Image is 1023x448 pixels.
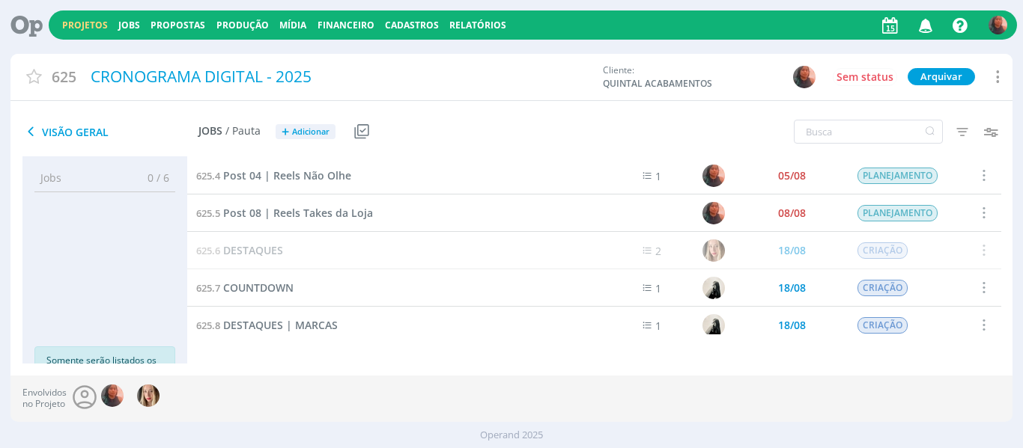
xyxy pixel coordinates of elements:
[778,171,806,181] div: 05/08
[857,242,907,259] span: CRIAÇÃO
[196,280,294,296] a: 625.7COUNTDOWN
[216,19,269,31] a: Produção
[114,19,145,31] button: Jobs
[603,77,715,90] span: QUINTAL ACABAMENTOS
[857,168,937,184] span: PLANEJAMENTO
[318,19,374,31] a: Financeiro
[225,125,261,138] span: / Pauta
[223,280,294,295] span: COUNTDOWN
[702,239,724,262] img: T
[151,19,205,31] a: Propostas
[655,244,661,258] span: 2
[857,280,907,296] span: CRIAÇÃO
[196,242,283,259] a: 625.6DESTAQUES
[223,168,351,182] span: Post 04 | Reels Não Olhe
[793,66,816,88] img: C
[212,19,273,31] button: Produção
[778,320,806,331] div: 18/08
[282,124,289,140] span: +
[196,169,220,182] span: 625.4
[655,319,661,333] span: 1
[62,19,108,31] a: Projetos
[196,205,373,221] a: 625.5Post 08 | Reels Takes da Loja
[223,243,283,257] span: DESTAQUES
[655,281,661,295] span: 1
[196,281,220,295] span: 625.7
[778,283,806,293] div: 18/08
[857,205,937,221] span: PLANEJAMENTO
[702,202,724,224] img: C
[137,384,160,407] img: T
[198,125,222,138] span: Jobs
[275,19,311,31] button: Mídia
[118,19,140,31] a: Jobs
[276,124,336,140] button: +Adicionar
[908,68,975,85] button: Arquivar
[46,354,163,394] p: Somente serão listados os documentos que você possui permissão
[146,19,210,31] button: Propostas
[603,64,839,90] div: Cliente:
[196,206,220,220] span: 625.5
[223,206,373,220] span: Post 08 | Reels Takes da Loja
[778,245,806,256] div: 18/08
[223,318,338,332] span: DESTAQUES | MARCAS
[313,19,379,31] button: Financeiro
[857,317,907,334] span: CRIAÇÃO
[702,314,724,337] img: R
[22,123,198,141] span: Visão Geral
[196,244,220,257] span: 625.6
[52,66,76,88] span: 625
[702,277,724,299] img: R
[136,170,169,185] span: 0 / 6
[778,208,806,218] div: 08/08
[380,19,443,31] button: Cadastros
[655,169,661,183] span: 1
[385,19,439,31] span: Cadastros
[196,317,338,334] a: 625.8DESTAQUES | MARCAS
[196,168,351,184] a: 625.4Post 04 | Reels Não Olhe
[792,65,816,89] button: C
[292,127,330,137] span: Adicionar
[989,16,1007,34] img: C
[40,170,61,185] span: Jobs
[449,19,506,31] a: Relatórios
[445,19,511,31] button: Relatórios
[702,165,724,187] img: C
[196,319,220,332] span: 625.8
[58,19,112,31] button: Projetos
[22,387,67,409] span: Envolvidos no Projeto
[101,384,124,407] img: C
[85,60,595,94] div: CRONOGRAMA DIGITAL - 2025
[837,70,893,84] span: Sem status
[794,120,943,144] input: Busca
[833,68,897,86] button: Sem status
[988,12,1008,38] button: C
[279,19,306,31] a: Mídia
